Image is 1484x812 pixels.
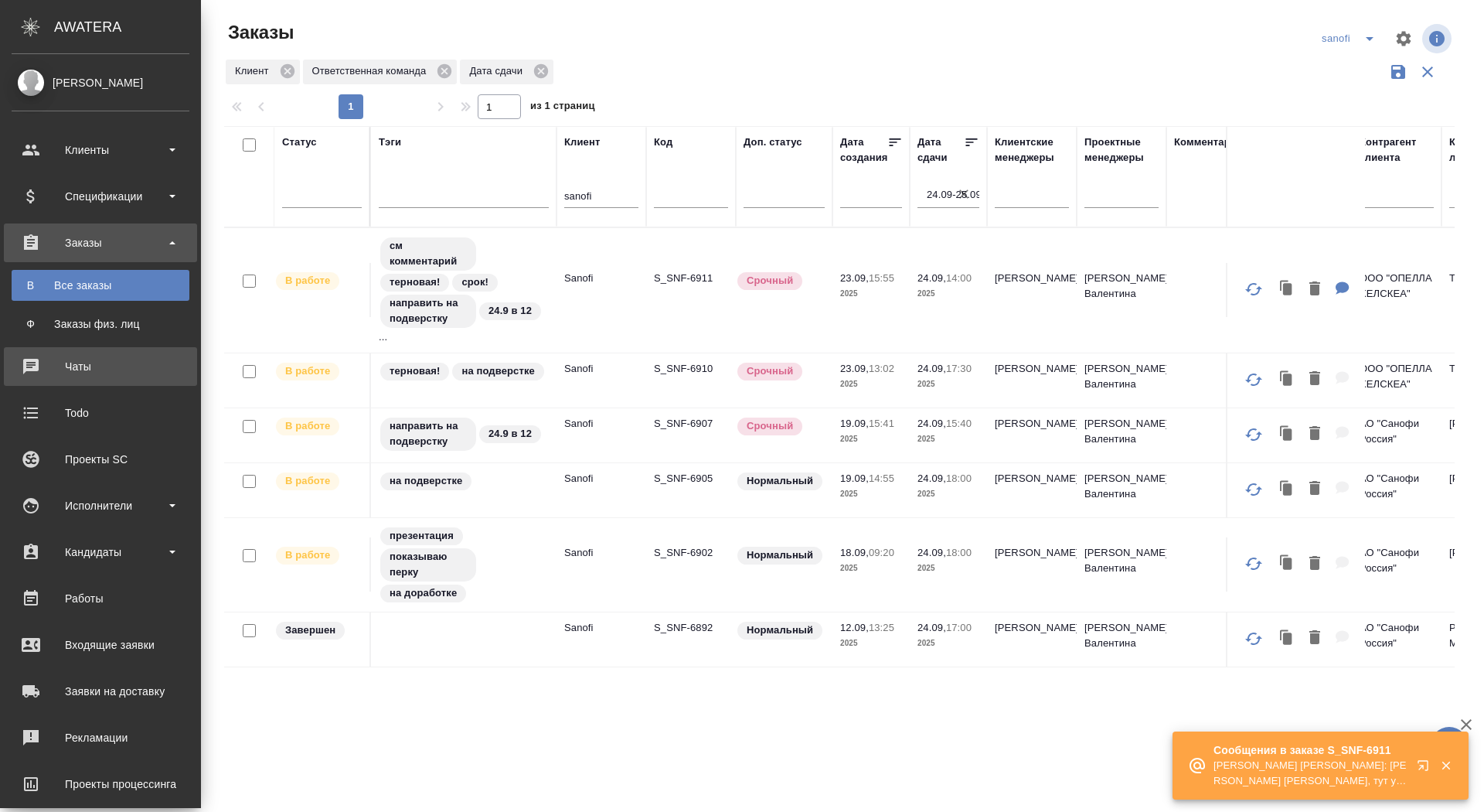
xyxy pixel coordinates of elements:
[917,622,946,633] p: 24.09,
[1272,548,1302,580] button: Клонировать
[564,545,638,561] p: Sanofi
[654,471,728,486] p: S_SNF-6905
[1077,408,1166,462] td: [PERSON_NAME] Валентина
[1422,24,1455,53] span: Посмотреть информацию
[917,272,946,284] p: 24.09,
[917,135,964,165] div: Дата сдачи
[488,426,532,442] p: 24.9 в 12
[869,547,894,558] p: 09:20
[840,561,902,576] p: 2025
[4,347,197,386] a: Чаты
[840,473,869,484] p: 19.09,
[736,361,825,382] div: Выставляется автоматически, если на указанный объем услуг необходимо больше времени в стандартном...
[12,74,189,91] div: [PERSON_NAME]
[917,363,946,374] p: 24.09,
[1272,418,1302,450] button: Клонировать
[235,63,274,79] p: Клиент
[1077,463,1166,517] td: [PERSON_NAME] Валентина
[747,273,793,288] p: Срочный
[390,238,467,269] p: см комментарий
[1272,274,1302,305] button: Клонировать
[917,547,946,558] p: 24.09,
[469,63,528,79] p: Дата сдачи
[869,622,894,633] p: 13:25
[19,278,182,293] div: Все заказы
[946,473,972,484] p: 18:00
[1084,135,1159,165] div: Проектные менеджеры
[564,471,638,486] p: Sanofi
[12,680,189,703] div: Заявки на доставку
[917,377,979,392] p: 2025
[379,416,549,452] div: направить на подверстку, 24.9 в 12
[12,309,189,339] a: ФЗаказы физ. лиц
[1272,623,1302,654] button: Клонировать
[285,418,330,434] p: В работе
[12,185,189,208] div: Спецификации
[460,60,553,84] div: Дата сдачи
[285,273,330,288] p: В работе
[736,620,825,641] div: Статус по умолчанию для стандартных заказов
[379,526,549,604] div: презентация, показываю перку, на доработке
[12,773,189,796] div: Проекты процессинга
[12,587,189,610] div: Работы
[744,135,802,150] div: Доп. статус
[840,622,869,633] p: 12.09,
[488,303,532,319] p: 24.9 в 12
[4,765,197,803] a: Проекты процессинга
[840,547,869,558] p: 18.09,
[917,486,979,502] p: 2025
[12,270,189,301] a: ВВсе заказы
[840,432,902,447] p: 2025
[4,440,197,479] a: Проекты SC
[530,97,595,119] span: из 1 страниц
[840,272,869,284] p: 23.09,
[1235,416,1272,453] button: Обновить
[390,418,467,449] p: направить на подверстку
[917,473,946,484] p: 24.09,
[654,416,728,432] p: S_SNF-6907
[946,363,972,374] p: 17:30
[1302,363,1328,395] button: Удалить
[747,363,793,379] p: Срочный
[1077,537,1166,592] td: [PERSON_NAME] Валентина
[1302,473,1328,505] button: Удалить
[1235,620,1272,657] button: Обновить
[1077,353,1166,408] td: [PERSON_NAME] Валентина
[379,236,549,345] div: см комментарий, терновая!, срок!, направить на подверстку, 24.9 в 12, уточняю вопрос
[1360,620,1434,651] p: АО "Санофи Россия"
[12,448,189,471] div: Проекты SC
[1384,57,1413,87] button: Сохранить фильтры
[1235,271,1272,308] button: Обновить
[564,361,638,377] p: Sanofi
[390,473,462,489] p: на подверстке
[987,408,1077,462] td: [PERSON_NAME]
[12,726,189,749] div: Рекламации
[1385,20,1422,57] span: Настроить таблицу
[840,286,902,302] p: 2025
[654,620,728,636] p: S_SNF-6892
[12,633,189,657] div: Входящие заявки
[840,636,902,651] p: 2025
[12,401,189,425] div: Todo
[285,548,330,563] p: В работе
[987,463,1077,517] td: [PERSON_NAME]
[840,135,887,165] div: Дата создания
[840,418,869,429] p: 19.09,
[1413,57,1442,87] button: Сбросить фильтры
[869,473,894,484] p: 14:55
[379,361,549,382] div: терновая!, на подверстке
[54,12,201,43] div: AWATERA
[987,537,1077,592] td: [PERSON_NAME]
[303,60,458,84] div: Ответственная команда
[946,547,972,558] p: 18:00
[747,473,813,489] p: Нормальный
[564,416,638,432] p: Sanofi
[1318,26,1385,51] div: split button
[1302,418,1328,450] button: Удалить
[390,275,440,290] p: терновая!
[995,135,1069,165] div: Клиентские менеджеры
[19,316,182,332] div: Заказы физ. лиц
[917,561,979,576] p: 2025
[282,135,317,150] div: Статус
[736,271,825,292] div: Выставляется автоматически, если на указанный объем услуг необходимо больше времени в стандартном...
